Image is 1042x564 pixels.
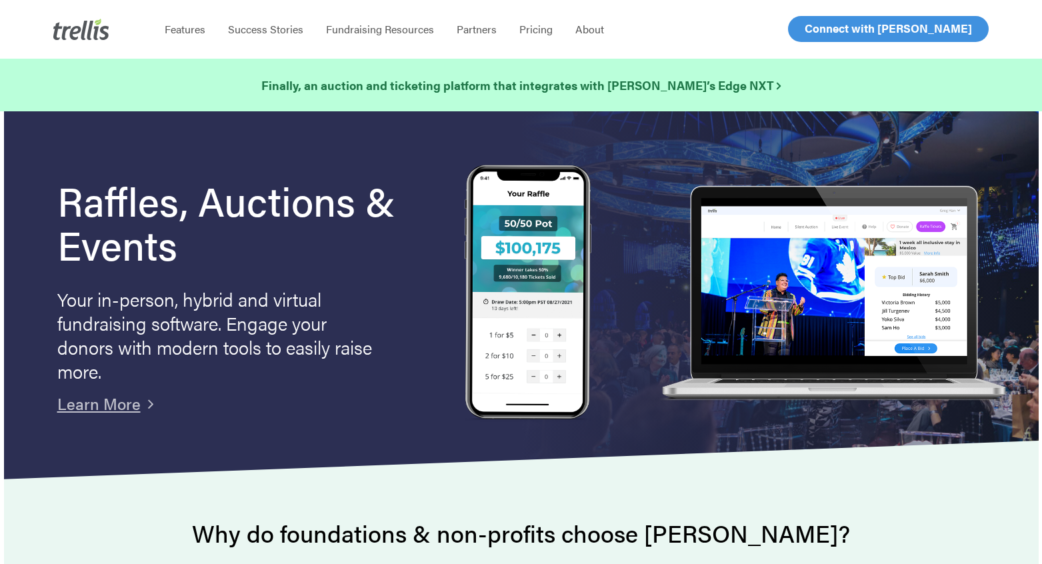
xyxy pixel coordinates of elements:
span: About [575,21,604,37]
p: Your in-person, hybrid and virtual fundraising software. Engage your donors with modern tools to ... [57,287,377,383]
a: Fundraising Resources [315,23,445,36]
a: Success Stories [217,23,315,36]
img: Trellis Raffles, Auctions and Event Fundraising [465,165,591,423]
span: Pricing [519,21,553,37]
span: Features [165,21,205,37]
a: Partners [445,23,508,36]
strong: Finally, an auction and ticketing platform that integrates with [PERSON_NAME]’s Edge NXT [261,77,781,93]
a: Learn More [57,392,141,415]
h1: Raffles, Auctions & Events [57,178,423,266]
a: Features [153,23,217,36]
span: Success Stories [228,21,303,37]
span: Connect with [PERSON_NAME] [805,20,972,36]
a: Connect with [PERSON_NAME] [788,16,989,42]
a: Pricing [508,23,564,36]
span: Partners [457,21,497,37]
img: Trellis [53,19,109,40]
span: Fundraising Resources [326,21,434,37]
a: Finally, an auction and ticketing platform that integrates with [PERSON_NAME]’s Edge NXT [261,76,781,95]
img: rafflelaptop_mac_optim.png [655,186,1012,402]
h2: Why do foundations & non-profits choose [PERSON_NAME]? [57,520,985,547]
a: About [564,23,615,36]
